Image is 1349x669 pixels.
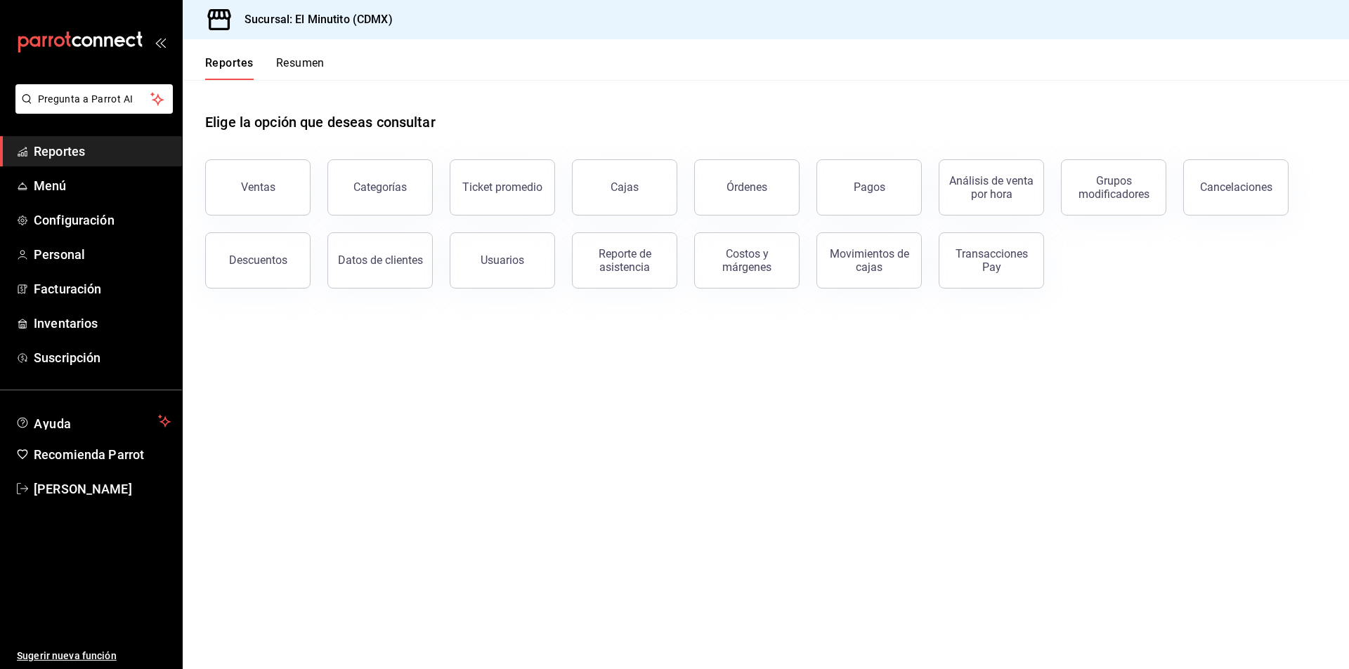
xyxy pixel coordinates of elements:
span: Ayuda [34,413,152,430]
button: Ventas [205,159,311,216]
div: Ventas [241,180,275,194]
div: Transacciones Pay [948,247,1035,274]
div: Grupos modificadores [1070,174,1157,201]
span: Pregunta a Parrot AI [38,92,151,107]
button: Órdenes [694,159,800,216]
button: Ticket promedio [450,159,555,216]
button: Categorías [327,159,433,216]
button: Transacciones Pay [939,232,1044,289]
div: Descuentos [229,253,287,267]
span: Facturación [34,279,171,298]
a: Pregunta a Parrot AI [10,102,173,117]
button: Costos y márgenes [694,232,800,289]
button: Movimientos de cajas [816,232,922,289]
button: Usuarios [450,232,555,289]
span: Suscripción [34,348,171,367]
button: Resumen [276,56,325,80]
div: Reporte de asistencia [581,247,668,274]
h1: Elige la opción que deseas consultar [205,112,436,133]
span: [PERSON_NAME] [34,479,171,498]
div: Categorías [353,180,407,194]
div: Cancelaciones [1200,180,1272,194]
button: Análisis de venta por hora [939,159,1044,216]
button: open_drawer_menu [155,37,166,48]
button: Grupos modificadores [1061,159,1166,216]
a: Cajas [572,159,677,216]
div: Ticket promedio [462,180,542,194]
span: Configuración [34,211,171,230]
button: Pagos [816,159,922,216]
div: Costos y márgenes [703,247,790,274]
button: Pregunta a Parrot AI [15,84,173,114]
div: Movimientos de cajas [826,247,913,274]
div: Usuarios [481,253,524,267]
div: Datos de clientes [338,253,423,267]
span: Inventarios [34,314,171,333]
button: Datos de clientes [327,232,433,289]
button: Reporte de asistencia [572,232,677,289]
button: Descuentos [205,232,311,289]
div: navigation tabs [205,56,325,80]
span: Reportes [34,142,171,161]
span: Sugerir nueva función [17,649,171,663]
span: Recomienda Parrot [34,445,171,464]
div: Órdenes [726,180,767,194]
div: Análisis de venta por hora [948,174,1035,201]
span: Personal [34,245,171,264]
h3: Sucursal: El Minutito (CDMX) [233,11,393,28]
div: Cajas [611,179,639,196]
span: Menú [34,176,171,195]
button: Reportes [205,56,254,80]
div: Pagos [854,180,885,194]
button: Cancelaciones [1183,159,1289,216]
